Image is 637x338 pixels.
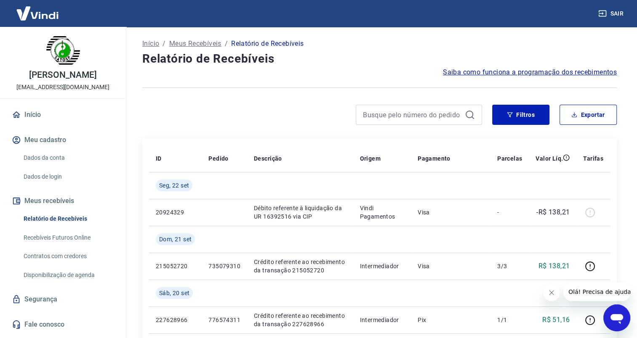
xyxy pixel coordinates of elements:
iframe: Fechar mensagem [543,284,560,301]
button: Filtros [492,105,549,125]
a: Recebíveis Futuros Online [20,229,116,246]
iframe: Botão para abrir a janela de mensagens [603,304,630,331]
p: -R$ 138,21 [536,207,570,217]
p: Visa [418,262,484,270]
p: [PERSON_NAME] [29,71,96,79]
p: Origem [360,154,381,163]
button: Meus recebíveis [10,192,116,210]
p: / [163,39,165,49]
iframe: Mensagem da empresa [563,283,630,301]
p: Débito referente à liquidação da UR 16392516 via CIP [254,204,346,221]
p: Vindi Pagamentos [360,204,405,221]
p: Crédito referente ao recebimento da transação 215052720 [254,258,346,275]
span: Seg, 22 set [159,181,189,190]
a: Meus Recebíveis [169,39,221,49]
a: Saiba como funciona a programação dos recebimentos [443,67,617,77]
p: Pagamento [418,154,450,163]
p: Relatório de Recebíveis [231,39,304,49]
a: Dados de login [20,168,116,185]
a: Fale conosco [10,315,116,334]
a: Dados da conta [20,149,116,166]
a: Segurança [10,290,116,309]
p: 215052720 [156,262,195,270]
p: 20924329 [156,208,195,217]
p: Crédito referente ao recebimento da transação 227628966 [254,312,346,328]
span: Dom, 21 set [159,235,192,243]
p: 735079310 [208,262,240,270]
p: Visa [418,208,484,217]
p: Tarifas [583,154,603,163]
span: Sáb, 20 set [159,289,189,297]
p: Intermediador [360,316,405,324]
p: 3/3 [497,262,522,270]
img: 05f77479-e145-444d-9b3c-0aaf0a3ab483.jpeg [46,34,80,67]
input: Busque pelo número do pedido [363,108,461,121]
p: Pedido [208,154,228,163]
a: Início [10,106,116,124]
a: Relatório de Recebíveis [20,210,116,227]
button: Exportar [560,105,617,125]
p: R$ 51,16 [542,315,570,325]
button: Meu cadastro [10,131,116,149]
button: Sair [597,6,627,21]
a: Disponibilização de agenda [20,267,116,284]
a: Início [142,39,159,49]
p: 227628966 [156,316,195,324]
p: Valor Líq. [536,154,563,163]
p: 776574311 [208,316,240,324]
p: / [225,39,228,49]
p: Intermediador [360,262,405,270]
p: [EMAIL_ADDRESS][DOMAIN_NAME] [16,83,109,92]
p: - [497,208,522,217]
p: Descrição [254,154,282,163]
p: R$ 138,21 [538,261,570,271]
p: ID [156,154,162,163]
p: Parcelas [497,154,522,163]
p: 1/1 [497,316,522,324]
span: Olá! Precisa de ajuda? [5,6,71,13]
a: Contratos com credores [20,248,116,265]
img: Vindi [10,0,65,26]
h4: Relatório de Recebíveis [142,50,617,67]
p: Pix [418,316,484,324]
